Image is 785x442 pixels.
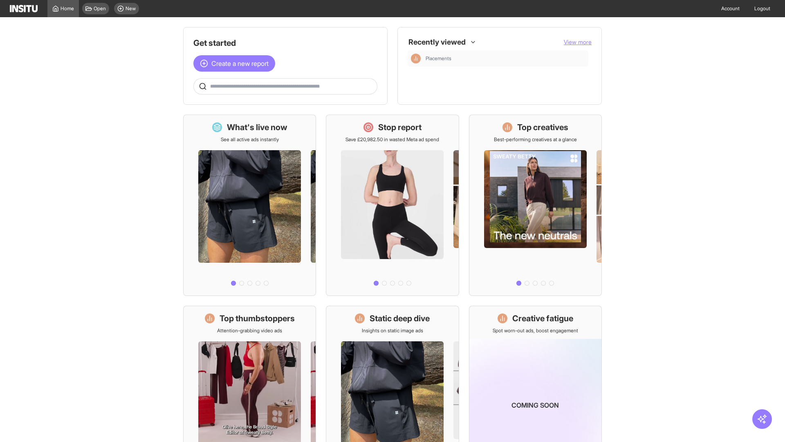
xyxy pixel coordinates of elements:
[94,5,106,12] span: Open
[126,5,136,12] span: New
[61,5,74,12] span: Home
[564,38,592,46] button: View more
[370,313,430,324] h1: Static deep dive
[217,327,282,334] p: Attention-grabbing video ads
[494,136,577,143] p: Best-performing creatives at a glance
[326,115,459,296] a: Stop reportSave £20,982.50 in wasted Meta ad spend
[221,136,279,143] p: See all active ads instantly
[378,122,422,133] h1: Stop report
[10,5,38,12] img: Logo
[193,37,377,49] h1: Get started
[411,54,421,63] div: Insights
[345,136,439,143] p: Save £20,982.50 in wasted Meta ad spend
[227,122,287,133] h1: What's live now
[362,327,423,334] p: Insights on static image ads
[517,122,568,133] h1: Top creatives
[193,55,275,72] button: Create a new report
[469,115,602,296] a: Top creativesBest-performing creatives at a glance
[183,115,316,296] a: What's live nowSee all active ads instantly
[426,55,585,62] span: Placements
[220,313,295,324] h1: Top thumbstoppers
[211,59,269,68] span: Create a new report
[564,38,592,45] span: View more
[426,55,451,62] span: Placements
